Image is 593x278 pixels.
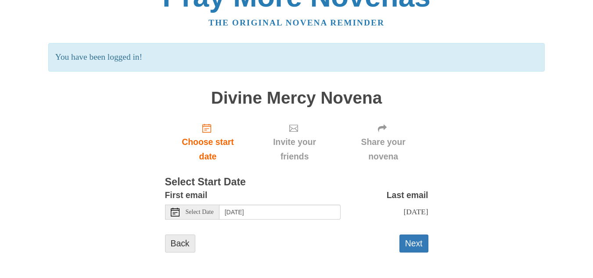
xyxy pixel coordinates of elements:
button: Next [399,235,428,253]
label: Last email [387,188,428,202]
span: Select Date [186,209,214,215]
a: The original novena reminder [208,18,385,27]
span: Choose start date [174,135,242,164]
span: [DATE] [403,207,428,216]
div: Click "Next" to confirm your start date first. [251,116,338,168]
a: Choose start date [165,116,251,168]
div: Click "Next" to confirm your start date first. [338,116,428,168]
span: Invite your friends [259,135,329,164]
h1: Divine Mercy Novena [165,89,428,108]
h3: Select Start Date [165,177,428,188]
a: Back [165,235,195,253]
p: You have been logged in! [48,43,545,72]
span: Share your novena [347,135,420,164]
label: First email [165,188,208,202]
